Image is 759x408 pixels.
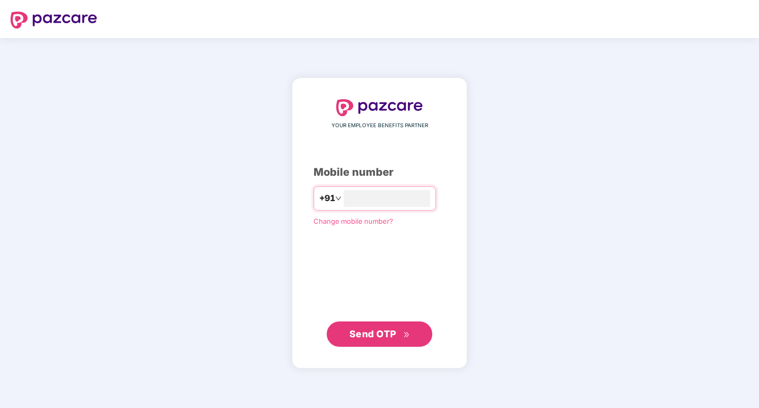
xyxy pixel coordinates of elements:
[331,121,428,130] span: YOUR EMPLOYEE BENEFITS PARTNER
[327,321,432,347] button: Send OTPdouble-right
[336,99,423,116] img: logo
[403,331,410,338] span: double-right
[314,217,393,225] a: Change mobile number?
[349,328,396,339] span: Send OTP
[314,164,445,181] div: Mobile number
[335,195,341,202] span: down
[319,192,335,205] span: +91
[11,12,97,29] img: logo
